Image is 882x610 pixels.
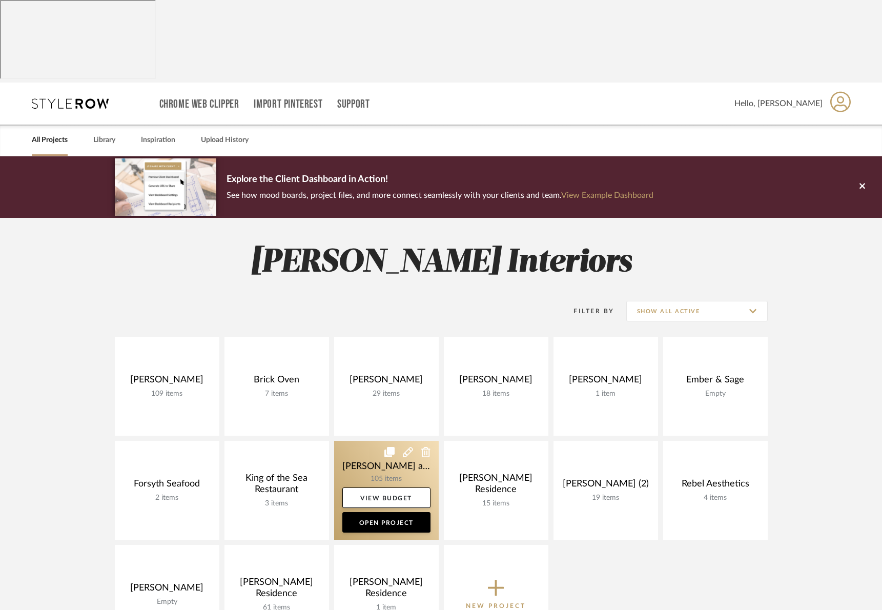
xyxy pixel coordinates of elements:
[254,100,322,109] a: Import Pinterest
[32,133,68,147] a: All Projects
[342,512,430,533] a: Open Project
[734,97,823,110] span: Hello, [PERSON_NAME]
[123,598,211,606] div: Empty
[115,158,216,215] img: d5d033c5-7b12-40c2-a960-1ecee1989c38.png
[562,374,650,390] div: [PERSON_NAME]
[123,374,211,390] div: [PERSON_NAME]
[233,390,321,398] div: 7 items
[671,390,760,398] div: Empty
[342,390,430,398] div: 29 items
[227,188,653,202] p: See how mood boards, project files, and more connect seamlessly with your clients and team.
[233,374,321,390] div: Brick Oven
[233,473,321,499] div: King of the Sea Restaurant
[337,100,370,109] a: Support
[671,478,760,494] div: Rebel Aesthetics
[452,499,540,508] div: 15 items
[671,494,760,502] div: 4 items
[342,374,430,390] div: [PERSON_NAME]
[561,191,653,199] a: View Example Dashboard
[72,243,810,282] h2: [PERSON_NAME] Interiors
[227,172,653,188] p: Explore the Client Dashboard in Action!
[562,494,650,502] div: 19 items
[141,133,175,147] a: Inspiration
[452,473,540,499] div: [PERSON_NAME] Residence
[201,133,249,147] a: Upload History
[159,100,239,109] a: Chrome Web Clipper
[671,374,760,390] div: Ember & Sage
[123,478,211,494] div: Forsyth Seafood
[452,374,540,390] div: [PERSON_NAME]
[233,499,321,508] div: 3 items
[342,487,430,508] a: View Budget
[452,390,540,398] div: 18 items
[562,478,650,494] div: [PERSON_NAME] (2)
[123,390,211,398] div: 109 items
[561,306,614,316] div: Filter By
[342,577,430,603] div: [PERSON_NAME] Residence
[233,577,321,603] div: [PERSON_NAME] Residence
[123,494,211,502] div: 2 items
[562,390,650,398] div: 1 item
[93,133,115,147] a: Library
[123,582,211,598] div: [PERSON_NAME]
